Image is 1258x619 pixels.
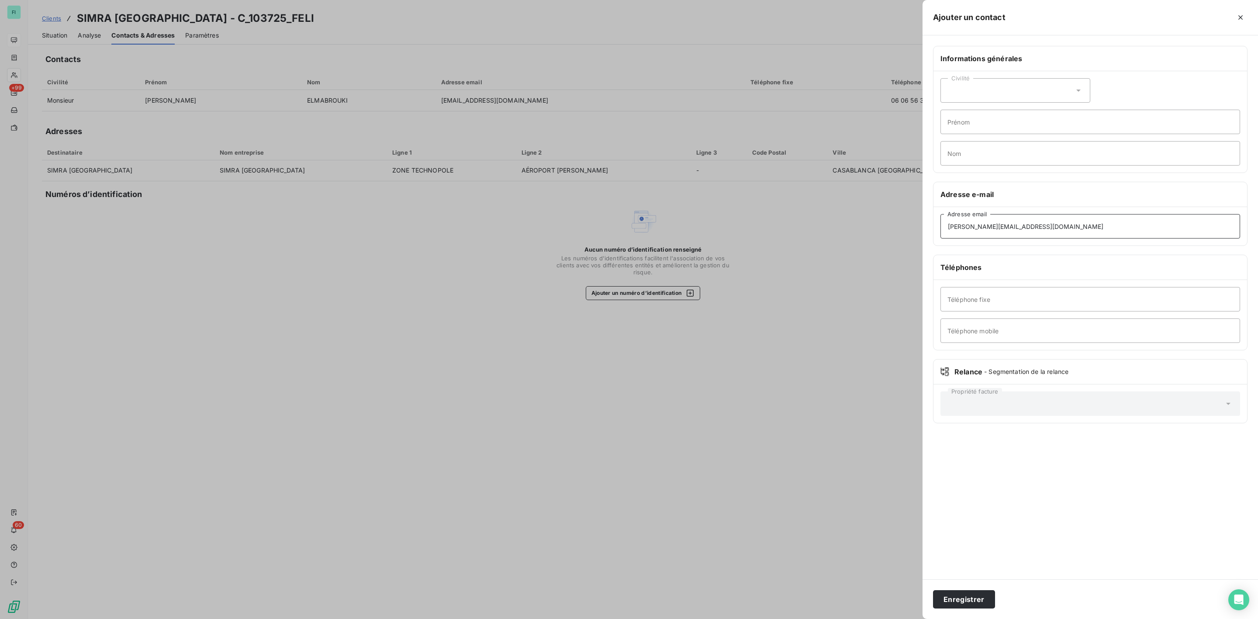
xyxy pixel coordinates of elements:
[933,590,995,609] button: Enregistrer
[940,53,1240,64] h6: Informations générales
[940,141,1240,166] input: placeholder
[940,262,1240,273] h6: Téléphones
[1228,589,1249,610] div: Open Intercom Messenger
[933,11,1006,24] h5: Ajouter un contact
[940,110,1240,134] input: placeholder
[940,214,1240,239] input: placeholder
[940,287,1240,311] input: placeholder
[940,189,1240,200] h6: Adresse e-mail
[940,318,1240,343] input: placeholder
[984,367,1068,376] span: - Segmentation de la relance
[940,367,1240,377] div: Relance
